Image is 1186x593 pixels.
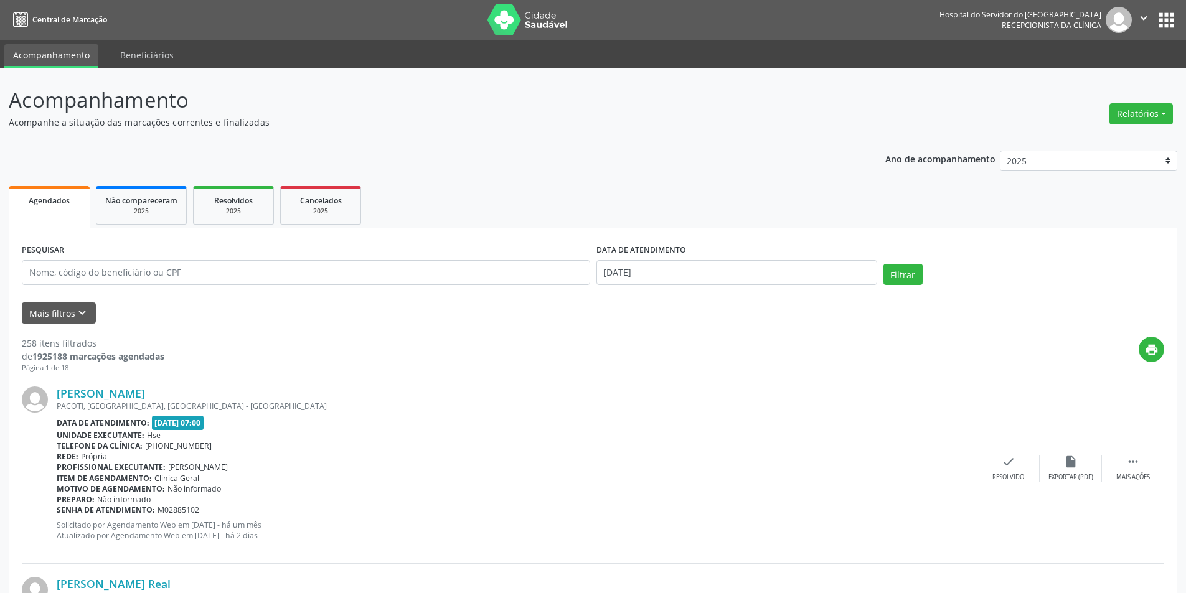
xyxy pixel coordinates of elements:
span: Não informado [97,494,151,505]
b: Item de agendamento: [57,473,152,483]
span: [DATE] 07:00 [152,416,204,430]
span: Hse [147,430,161,441]
div: Exportar (PDF) [1048,473,1093,482]
b: Senha de atendimento: [57,505,155,515]
div: 2025 [105,207,177,216]
div: 258 itens filtrados [22,337,164,350]
div: Mais ações [1116,473,1150,482]
span: Recepcionista da clínica [1002,20,1101,30]
button:  [1132,7,1155,33]
b: Rede: [57,451,78,462]
span: [PHONE_NUMBER] [145,441,212,451]
span: M02885102 [158,505,199,515]
a: [PERSON_NAME] [57,386,145,400]
button: apps [1155,9,1177,31]
div: Resolvido [992,473,1024,482]
i:  [1137,11,1151,25]
p: Ano de acompanhamento [885,151,995,166]
a: Acompanhamento [4,44,98,68]
a: Central de Marcação [9,9,107,30]
div: PACOTI, [GEOGRAPHIC_DATA], [GEOGRAPHIC_DATA] - [GEOGRAPHIC_DATA] [57,401,977,411]
span: Resolvidos [214,195,253,206]
i: keyboard_arrow_down [75,306,89,320]
div: Hospital do Servidor do [GEOGRAPHIC_DATA] [939,9,1101,20]
div: 2025 [202,207,265,216]
img: img [22,386,48,413]
label: PESQUISAR [22,241,64,260]
span: Não informado [167,483,221,494]
span: Cancelados [300,195,342,206]
button: Relatórios [1109,103,1173,124]
b: Unidade executante: [57,430,144,441]
i: print [1145,343,1159,357]
button: print [1139,337,1164,362]
span: Não compareceram [105,195,177,206]
img: img [1106,7,1132,33]
i: check [1002,455,1015,469]
b: Telefone da clínica: [57,441,143,451]
strong: 1925188 marcações agendadas [32,350,164,362]
span: [PERSON_NAME] [168,462,228,472]
p: Acompanhamento [9,85,827,116]
div: Página 1 de 18 [22,363,164,373]
i: insert_drive_file [1064,455,1078,469]
div: de [22,350,164,363]
input: Nome, código do beneficiário ou CPF [22,260,590,285]
div: 2025 [289,207,352,216]
span: Central de Marcação [32,14,107,25]
button: Mais filtroskeyboard_arrow_down [22,302,96,324]
p: Solicitado por Agendamento Web em [DATE] - há um mês Atualizado por Agendamento Web em [DATE] - h... [57,520,977,541]
a: [PERSON_NAME] Real [57,577,171,591]
span: Própria [81,451,107,462]
label: DATA DE ATENDIMENTO [596,241,686,260]
b: Preparo: [57,494,95,505]
button: Filtrar [883,264,923,285]
b: Motivo de agendamento: [57,483,165,494]
b: Profissional executante: [57,462,166,472]
p: Acompanhe a situação das marcações correntes e finalizadas [9,116,827,129]
b: Data de atendimento: [57,418,149,428]
i:  [1126,455,1140,469]
span: Agendados [29,195,70,206]
a: Beneficiários [111,44,182,66]
input: Selecione um intervalo [596,260,877,285]
span: Clinica Geral [154,473,199,483]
